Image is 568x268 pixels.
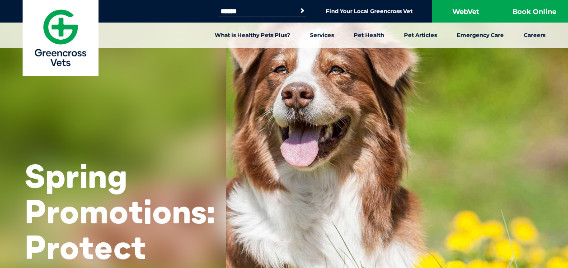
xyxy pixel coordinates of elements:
a: Pet Health [344,23,394,48]
a: Services [300,23,344,48]
button: Search [298,6,307,15]
a: Emergency Care [447,23,514,48]
a: What is Healthy Pets Plus? [205,23,300,48]
a: Find Your Local Greencross Vet [326,8,413,15]
a: Pet Articles [394,23,447,48]
a: Careers [514,23,555,48]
